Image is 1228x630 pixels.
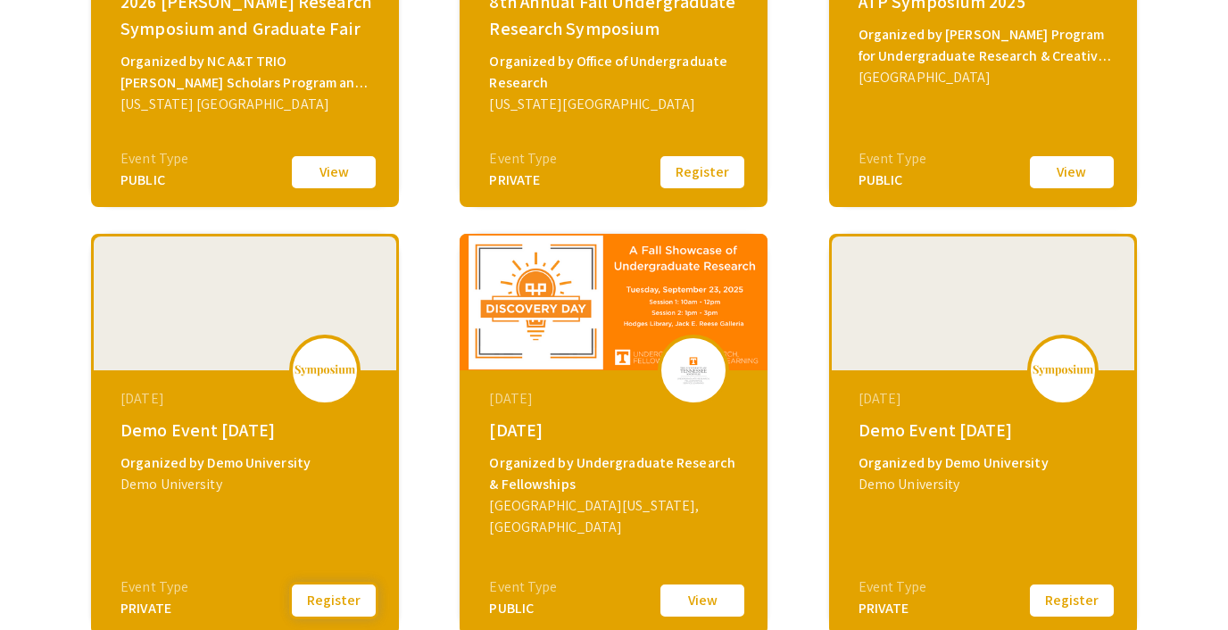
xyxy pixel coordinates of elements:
[120,417,374,443] div: Demo Event [DATE]
[489,388,743,410] div: [DATE]
[120,598,188,619] div: PRIVATE
[859,474,1112,495] div: Demo University
[294,364,356,377] img: logo_v2.png
[859,576,926,598] div: Event Type
[120,576,188,598] div: Event Type
[489,94,743,115] div: [US_STATE][GEOGRAPHIC_DATA]
[460,234,767,370] img: discovery-day-2025_eventCoverPhoto_44667f__thumb.png
[489,452,743,495] div: Organized by Undergraduate Research & Fellowships
[1032,364,1094,377] img: logo_v2.png
[489,598,557,619] div: PUBLIC
[658,582,747,619] button: View
[859,452,1112,474] div: Organized by Demo University
[289,582,378,619] button: Register
[859,417,1112,443] div: Demo Event [DATE]
[489,576,557,598] div: Event Type
[859,148,926,170] div: Event Type
[859,598,926,619] div: PRIVATE
[489,170,557,191] div: PRIVATE
[859,24,1112,67] div: Organized by [PERSON_NAME] Program for Undergraduate Research & Creative Scholarship
[120,148,188,170] div: Event Type
[658,153,747,191] button: Register
[120,170,188,191] div: PUBLIC
[489,51,743,94] div: Organized by Office of Undergraduate Research
[489,495,743,538] div: [GEOGRAPHIC_DATA][US_STATE], [GEOGRAPHIC_DATA]
[13,550,76,617] iframe: Chat
[489,148,557,170] div: Event Type
[489,417,743,443] div: [DATE]
[120,474,374,495] div: Demo University
[289,153,378,191] button: View
[120,94,374,115] div: [US_STATE] [GEOGRAPHIC_DATA]
[1027,582,1116,619] button: Register
[120,51,374,94] div: Organized by NC A&T TRIO [PERSON_NAME] Scholars Program and the Center for Undergraduate Research
[859,170,926,191] div: PUBLIC
[859,388,1112,410] div: [DATE]
[1027,153,1116,191] button: View
[859,67,1112,88] div: [GEOGRAPHIC_DATA]
[667,347,720,392] img: discovery-day-2025_eventLogo_8ba5b6_.png
[120,388,374,410] div: [DATE]
[120,452,374,474] div: Organized by Demo University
